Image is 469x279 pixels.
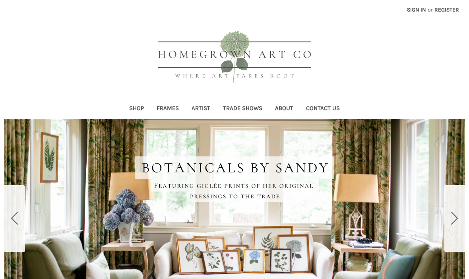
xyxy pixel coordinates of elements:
a: Artist [185,99,217,119]
a: Trade Shows [217,99,269,119]
a: Shop [123,99,150,119]
a: Contact Us [300,99,346,119]
span: or [427,6,434,14]
a: About [269,99,300,119]
img: HOMEGROWN ART CO [145,22,324,94]
a: Frames [150,99,185,119]
button: Go to slide 5 [4,185,25,252]
button: Go to slide 2 [444,185,465,252]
